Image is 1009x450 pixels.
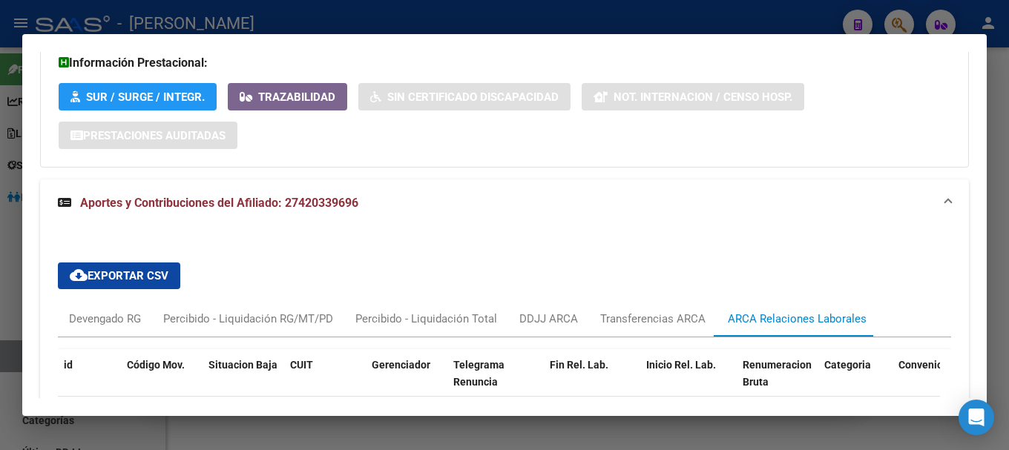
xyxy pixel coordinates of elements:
span: Gerenciador [372,359,430,371]
datatable-header-cell: Renumeracion Bruta [737,349,818,414]
div: Devengado RG [69,311,141,327]
span: Sin Certificado Discapacidad [387,90,559,104]
span: Prestaciones Auditadas [83,129,226,142]
div: Transferencias ARCA [600,311,706,327]
datatable-header-cell: Situacion Baja [203,349,284,414]
mat-expansion-panel-header: Aportes y Contribuciones del Afiliado: 27420339696 [40,179,969,227]
div: Percibido - Liquidación Total [355,311,497,327]
datatable-header-cell: Categoria [818,349,893,414]
datatable-header-cell: Telegrama Renuncia [447,349,544,414]
span: Categoria [824,359,871,371]
span: Telegrama Renuncia [453,359,504,388]
button: Not. Internacion / Censo Hosp. [582,83,804,110]
span: Trazabilidad [258,90,335,104]
div: ARCA Relaciones Laborales [728,311,867,327]
span: CUIT [290,359,313,371]
span: Inicio Rel. Lab. [646,359,716,371]
div: Percibido - Liquidación RG/MT/PD [163,311,333,327]
datatable-header-cell: Convenio [893,349,967,414]
span: Not. Internacion / Censo Hosp. [614,90,792,104]
div: Open Intercom Messenger [959,400,994,435]
div: DDJJ ARCA [519,311,578,327]
datatable-header-cell: id [58,349,121,414]
datatable-header-cell: CUIT [284,349,366,414]
span: Exportar CSV [70,269,168,282]
button: Prestaciones Auditadas [59,122,237,149]
button: SUR / SURGE / INTEGR. [59,83,217,110]
span: Código Mov. [127,359,185,371]
span: SUR / SURGE / INTEGR. [86,90,205,104]
datatable-header-cell: Inicio Rel. Lab. [640,349,737,414]
mat-icon: cloud_download [70,266,88,284]
span: Renumeracion Bruta [743,359,812,388]
span: Convenio [898,359,943,371]
button: Trazabilidad [228,83,347,110]
button: Sin Certificado Discapacidad [358,83,571,110]
datatable-header-cell: Fin Rel. Lab. [544,349,640,414]
span: Fin Rel. Lab. [550,359,608,371]
span: Situacion Baja [208,359,277,371]
button: Exportar CSV [58,262,180,289]
span: Aportes y Contribuciones del Afiliado: 27420339696 [80,196,358,210]
h3: Información Prestacional: [59,54,950,72]
datatable-header-cell: Código Mov. [121,349,203,414]
span: id [64,359,73,371]
datatable-header-cell: Gerenciador [366,349,447,414]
